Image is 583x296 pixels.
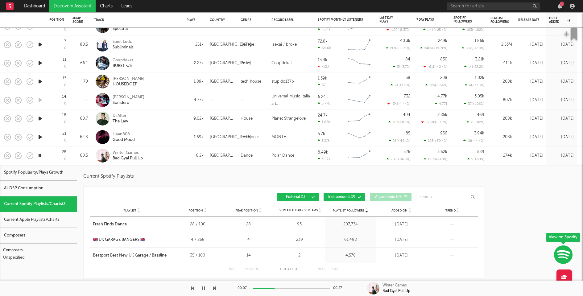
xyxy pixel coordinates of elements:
div: 404 [403,113,410,117]
div: [DATE] [378,253,425,259]
div: [DATE] [549,60,574,67]
div: 0 [64,28,66,31]
div: 🇬🇧 UK GARAGE BANGERS 🇬🇧 [93,237,145,243]
div: Jump Score [72,16,83,24]
div: 223 ( +30.4 % ) [424,139,447,143]
div: 249k [438,39,447,43]
div: [DATE] [549,115,574,122]
div: 80.5 [72,41,88,48]
div: 2.85k [437,113,447,117]
span: Editorial ( 1 ) [281,195,310,199]
div: 5.7k [318,132,325,136]
div: Bad Gyal Pull Up [113,156,143,161]
div: 0 [64,65,66,68]
div: Last Day Plays [379,16,401,23]
div: stupido137b [271,78,294,85]
div: 60.5 [72,152,88,159]
div: 469 [477,113,484,117]
div: 0 [64,47,66,50]
div: 28 [62,150,66,154]
svg: Chart title [345,148,373,163]
div: 62.8 [72,134,88,141]
div: [DATE] [518,41,543,48]
div: 0 [64,158,66,161]
div: [DATE] [378,221,425,228]
div: Isekai / broke [271,41,297,48]
div: Record Label [271,18,308,22]
div: 7 Day Plays [416,18,438,22]
div: 13.4k [318,58,327,62]
div: 64.6k [318,46,331,50]
button: Editorial(1) [277,193,319,201]
span: Playlist [123,209,136,212]
div: [PERSON_NAME] [113,95,144,100]
div: 382 ( -37.8 % ) [462,46,484,50]
div: BURST </3 [113,63,133,69]
div: 24.7k [318,113,328,117]
div: [PERSON_NAME] [113,76,144,82]
div: 3.07k [318,157,330,161]
div: MONTA [271,134,286,141]
div: Good Mood [113,137,135,143]
div: 3.62k [437,150,447,154]
div: 807k [490,97,512,104]
div: 526 [403,150,410,154]
div: Subliminals [113,45,134,50]
div: 4,576 [327,253,374,259]
div: 00:27 [333,285,345,292]
div: Winter Games [382,283,407,288]
div: 4,771 [435,102,447,106]
div: [DATE] [549,152,574,159]
div: The Law [113,119,128,124]
div: 00:07 [238,285,250,292]
div: 85 [406,131,410,135]
div: Pop [241,60,248,67]
span: Estimated Daily Streams [278,208,318,213]
div: 208k [490,115,512,122]
a: CoupdekatBURST </3 [113,58,133,69]
div: 13 [62,76,66,80]
div: 1.27k [318,138,330,142]
div: 208 [440,76,447,80]
button: Previous [242,268,259,271]
div: View on Spotify [546,233,580,242]
div: -34 ( -4.44 % ) [387,102,410,106]
a: Beatport Best New UK Garage / Bassline [93,253,171,259]
div: 732 [404,94,410,98]
div: 0 [64,121,66,124]
span: Position [188,209,203,212]
span: to [282,268,286,271]
div: 208k [490,78,512,85]
div: 14 ( -22.2 % ) [464,65,484,69]
div: 0 [64,139,66,142]
div: Spotify Followers [453,16,475,23]
div: 1.86k [474,39,484,43]
div: 21 [62,132,66,136]
div: 28 / 100 [174,221,221,228]
div: 4 ( +33.3 % ) [465,83,484,87]
div: 1.69k [187,134,204,141]
a: Fresh Finds Dance [93,221,171,228]
div: 61,498 [327,237,374,243]
div: 6.24k [318,95,328,99]
svg: Chart title [345,129,373,145]
div: 11 [63,58,66,62]
div: 3.77k [318,101,330,105]
div: 4 / 268 [174,237,221,243]
button: Last [332,268,340,271]
svg: Chart title [345,111,373,126]
div: 93 [275,221,323,228]
div: tech house [241,78,261,85]
div: [DATE] [549,41,574,48]
div: 258 ( +96.3 % ) [387,157,410,161]
div: [GEOGRAPHIC_DATA] [210,152,234,159]
div: Di After [113,113,128,119]
div: 9 ( +50 % ) [467,157,484,161]
input: Search... [416,193,478,201]
div: Country [210,18,231,22]
div: -120 ( -8.37 % ) [387,28,410,32]
div: 70 [72,78,88,85]
div: [GEOGRAPHIC_DATA] [210,60,251,67]
div: Playlist Followers [490,16,509,24]
div: 830 [440,57,447,61]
